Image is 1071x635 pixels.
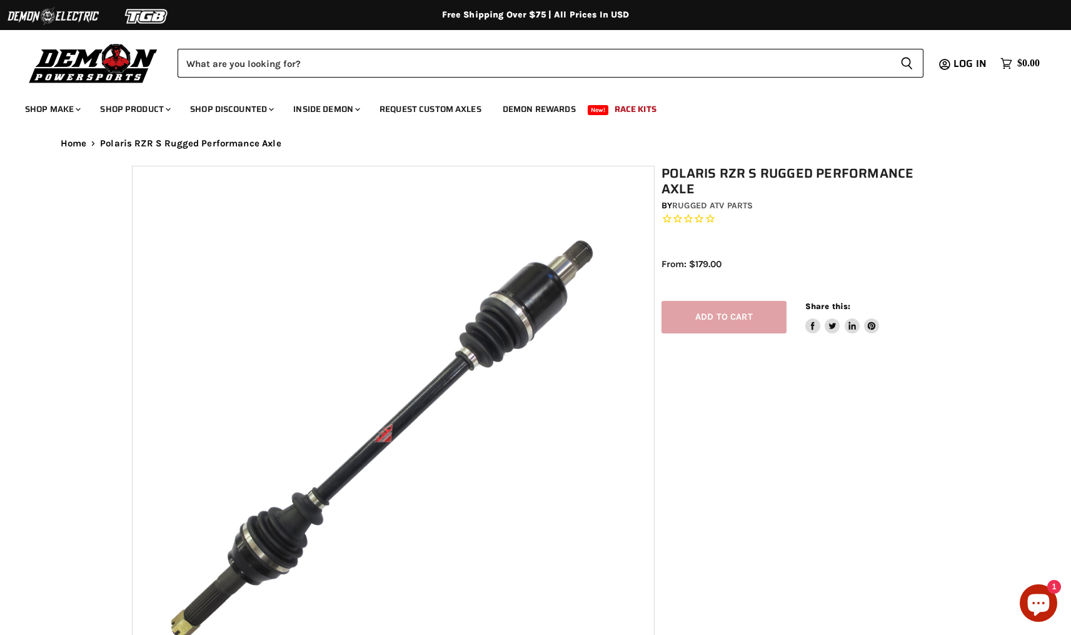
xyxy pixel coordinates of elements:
[994,54,1046,73] a: $0.00
[181,96,281,122] a: Shop Discounted
[6,4,100,28] img: Demon Electric Logo 2
[1016,584,1061,625] inbox-online-store-chat: Shopify online store chat
[661,213,947,226] span: Rated 0.0 out of 5 stars 0 reviews
[661,199,947,213] div: by
[36,138,1036,149] nav: Breadcrumbs
[1017,58,1040,69] span: $0.00
[178,49,923,78] form: Product
[805,301,880,334] aside: Share this:
[493,96,585,122] a: Demon Rewards
[605,96,666,122] a: Race Kits
[91,96,178,122] a: Shop Product
[36,9,1036,21] div: Free Shipping Over $75 | All Prices In USD
[25,41,162,85] img: Demon Powersports
[588,105,609,115] span: New!
[948,58,994,69] a: Log in
[672,200,753,211] a: Rugged ATV Parts
[61,138,87,149] a: Home
[284,96,368,122] a: Inside Demon
[805,302,850,311] span: Share this:
[100,4,194,28] img: TGB Logo 2
[953,56,987,71] span: Log in
[16,96,88,122] a: Shop Make
[661,258,722,270] span: From: $179.00
[16,91,1037,122] ul: Main menu
[100,138,281,149] span: Polaris RZR S Rugged Performance Axle
[661,166,947,197] h1: Polaris RZR S Rugged Performance Axle
[178,49,890,78] input: Search
[890,49,923,78] button: Search
[370,96,491,122] a: Request Custom Axles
